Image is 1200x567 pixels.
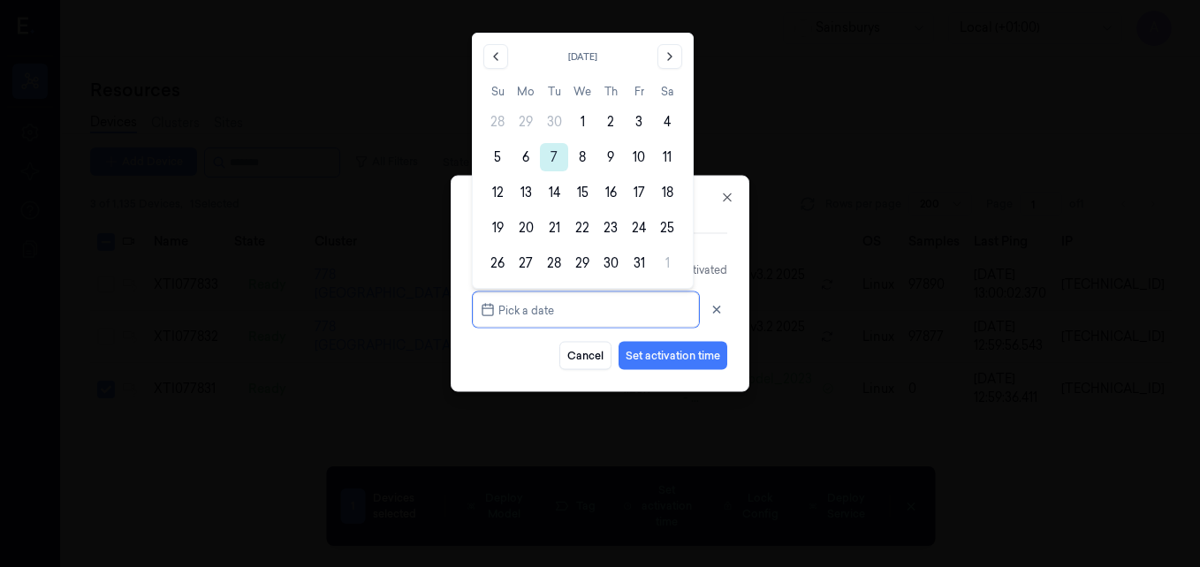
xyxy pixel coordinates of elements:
[653,83,681,101] th: Saturday
[625,249,653,277] button: Friday, October 31st, 2025
[657,44,682,69] button: Go to the Next Month
[483,249,512,277] button: Sunday, October 26th, 2025
[512,214,540,242] button: Monday, October 20th, 2025
[540,143,568,171] button: Today, Tuesday, October 7th, 2025
[625,143,653,171] button: Friday, October 10th, 2025
[596,178,625,207] button: Thursday, October 16th, 2025
[625,178,653,207] button: Friday, October 17th, 2025
[540,178,568,207] button: Tuesday, October 14th, 2025
[625,108,653,136] button: Friday, October 3rd, 2025
[619,342,727,370] button: Set activation time
[483,44,508,69] button: Go to the Previous Month
[653,214,681,242] button: Saturday, October 25th, 2025
[559,342,611,370] button: Cancel
[512,143,540,171] button: Monday, October 6th, 2025
[540,108,568,136] button: Tuesday, September 30th, 2025
[512,83,540,101] th: Monday
[596,249,625,277] button: Thursday, October 30th, 2025
[568,249,596,277] button: Wednesday, October 29th, 2025
[540,214,568,242] button: Tuesday, October 21st, 2025
[512,249,540,277] button: Monday, October 27th, 2025
[495,301,554,318] span: Pick a date
[483,83,681,277] table: October 2025
[653,249,681,277] button: Saturday, November 1st, 2025
[483,214,512,242] button: Sunday, October 19th, 2025
[512,178,540,207] button: Monday, October 13th, 2025
[483,178,512,207] button: Sunday, October 12th, 2025
[596,143,625,171] button: Thursday, October 9th, 2025
[653,178,681,207] button: Saturday, October 18th, 2025
[625,83,653,101] th: Friday
[568,214,596,242] button: Wednesday, October 22nd, 2025
[653,108,681,136] button: Saturday, October 4th, 2025
[568,178,596,207] button: Wednesday, October 15th, 2025
[568,108,596,136] button: Wednesday, October 1st, 2025
[483,108,512,136] button: Sunday, September 28th, 2025
[483,143,512,171] button: Sunday, October 5th, 2025
[625,214,653,242] button: Friday, October 24th, 2025
[483,83,512,101] th: Sunday
[596,83,625,101] th: Thursday
[519,44,647,69] button: [DATE]
[568,83,596,101] th: Wednesday
[540,249,568,277] button: Tuesday, October 28th, 2025
[568,143,596,171] button: Wednesday, October 8th, 2025
[653,143,681,171] button: Saturday, October 11th, 2025
[512,108,540,136] button: Monday, September 29th, 2025
[596,108,625,136] button: Thursday, October 2nd, 2025
[540,83,568,101] th: Tuesday
[596,214,625,242] button: Thursday, October 23rd, 2025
